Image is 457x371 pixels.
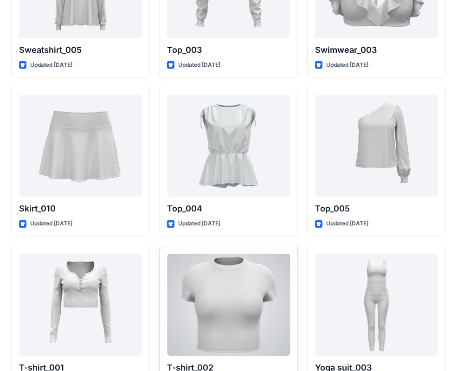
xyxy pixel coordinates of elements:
p: Top_005 [315,202,438,215]
p: Top_004 [167,202,290,215]
p: Top_003 [167,44,290,57]
p: Updated [DATE] [30,219,72,229]
p: Skirt_010 [19,202,142,215]
a: T-shirt_002 [167,254,290,356]
p: Updated [DATE] [326,219,368,229]
a: Top_004 [167,95,290,197]
a: Skirt_010 [19,95,142,197]
a: Yoga suit_003 [315,254,438,356]
p: Updated [DATE] [30,60,72,70]
p: Updated [DATE] [326,60,368,70]
p: Swimwear_003 [315,44,438,57]
a: Top_005 [315,95,438,197]
p: Updated [DATE] [178,60,220,70]
p: Sweatshirt_005 [19,44,142,57]
p: Updated [DATE] [178,219,220,229]
a: T-shirt_001 [19,254,142,356]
